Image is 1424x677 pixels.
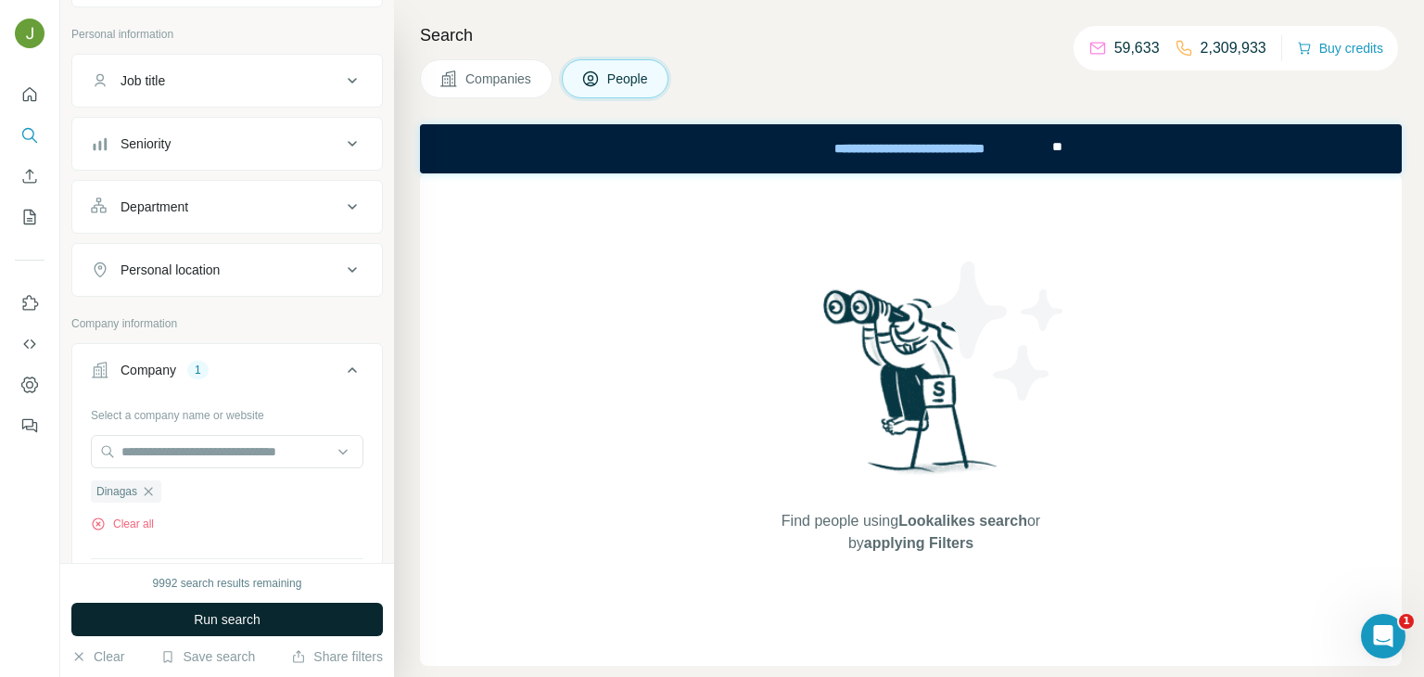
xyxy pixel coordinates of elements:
img: Avatar [15,19,44,48]
button: Use Surfe on LinkedIn [15,287,44,320]
span: Companies [465,70,533,88]
button: My lists [15,200,44,234]
button: Save search [160,647,255,666]
div: Company [121,361,176,379]
button: Feedback [15,409,44,442]
div: Personal location [121,261,220,279]
button: Department [72,185,382,229]
button: Personal location [72,248,382,292]
div: Job title [121,71,165,90]
span: applying Filters [864,535,973,551]
img: Surfe Illustration - Woman searching with binoculars [815,285,1008,492]
button: Use Surfe API [15,327,44,361]
button: Clear [71,647,124,666]
button: Enrich CSV [15,160,44,193]
span: 1 [1399,614,1414,629]
p: 2,309,933 [1201,37,1266,59]
span: Run search [194,610,261,629]
div: Seniority [121,134,171,153]
div: Department [121,198,188,216]
h4: Search [420,22,1402,48]
div: Select a company name or website [91,400,363,424]
span: Find people using or by [762,510,1059,555]
iframe: Banner [420,124,1402,173]
button: Company1 [72,348,382,400]
span: Lookalikes search [898,513,1027,529]
button: Run search [71,603,383,636]
button: Dashboard [15,368,44,402]
span: Dinagas [96,483,137,500]
p: 59,633 [1114,37,1160,59]
button: Job title [72,58,382,103]
button: Share filters [291,647,383,666]
p: Company information [71,315,383,332]
div: 9992 search results remaining [153,575,302,592]
button: Clear all [91,516,154,532]
iframe: Intercom live chat [1361,614,1405,658]
div: 1 [187,362,209,378]
button: Search [15,119,44,152]
span: People [607,70,650,88]
img: Surfe Illustration - Stars [911,248,1078,415]
button: Quick start [15,78,44,111]
button: Buy credits [1297,35,1383,61]
p: Personal information [71,26,383,43]
button: Seniority [72,121,382,166]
